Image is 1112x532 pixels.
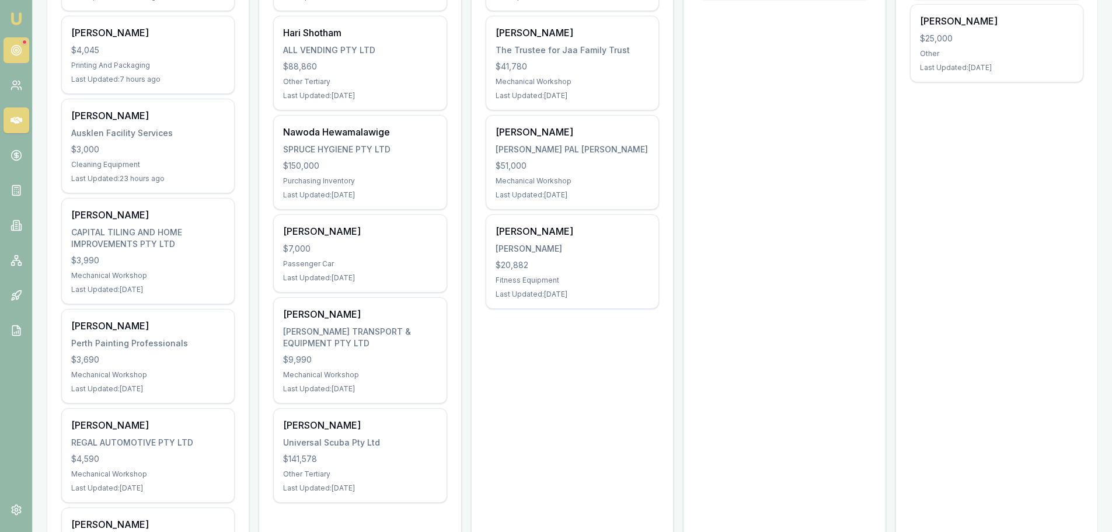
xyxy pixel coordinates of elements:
div: [PERSON_NAME] [283,307,437,321]
div: Mechanical Workshop [496,176,649,186]
div: Other Tertiary [283,470,437,479]
div: $3,000 [71,144,225,155]
div: [PERSON_NAME] [496,224,649,238]
div: Mechanical Workshop [283,370,437,380]
div: [PERSON_NAME] [71,208,225,222]
img: emu-icon-u.png [9,12,23,26]
div: [PERSON_NAME] [920,14,1073,28]
div: Ausklen Facility Services [71,127,225,139]
div: Cleaning Equipment [71,160,225,169]
div: Mechanical Workshop [71,370,225,380]
div: $150,000 [283,160,437,172]
div: REGAL AUTOMOTIVE PTY LTD [71,437,225,448]
div: ALL VENDING PTY LTD [283,44,437,56]
div: Mechanical Workshop [71,271,225,280]
div: $20,882 [496,259,649,271]
div: Last Updated: [DATE] [71,484,225,493]
div: Universal Scuba Pty Ltd [283,437,437,448]
div: Fitness Equipment [496,276,649,285]
div: $4,045 [71,44,225,56]
div: Last Updated: [DATE] [283,384,437,394]
div: [PERSON_NAME] TRANSPORT & EQUIPMENT PTY LTD [283,326,437,349]
div: Last Updated: 23 hours ago [71,174,225,183]
div: [PERSON_NAME] [71,109,225,123]
div: $51,000 [496,160,649,172]
div: The Trustee for Jaa Family Trust [496,44,649,56]
div: Hari Shotham [283,26,437,40]
div: Perth Painting Professionals [71,338,225,349]
div: SPRUCE HYGIENE PTY LTD [283,144,437,155]
div: $3,690 [71,354,225,366]
div: Nawoda Hewamalawige [283,125,437,139]
div: $25,000 [920,33,1073,44]
div: [PERSON_NAME] [71,418,225,432]
div: Last Updated: [DATE] [283,484,437,493]
div: Last Updated: [DATE] [496,290,649,299]
div: $7,000 [283,243,437,255]
div: [PERSON_NAME] [283,418,437,432]
div: Printing And Packaging [71,61,225,70]
div: Last Updated: 7 hours ago [71,75,225,84]
div: [PERSON_NAME] [496,243,649,255]
div: [PERSON_NAME] [71,517,225,531]
div: [PERSON_NAME] [496,125,649,139]
div: Passenger Car [283,259,437,269]
div: Mechanical Workshop [71,470,225,479]
div: $4,590 [71,453,225,465]
div: Last Updated: [DATE] [71,285,225,294]
div: Last Updated: [DATE] [283,273,437,283]
div: CAPITAL TILING AND HOME IMPROVEMENTS PTY LTD [71,227,225,250]
div: [PERSON_NAME] [496,26,649,40]
div: $41,780 [496,61,649,72]
div: [PERSON_NAME] [71,26,225,40]
div: [PERSON_NAME] [283,224,437,238]
div: Last Updated: [DATE] [496,190,649,200]
div: Other Tertiary [283,77,437,86]
div: Last Updated: [DATE] [71,384,225,394]
div: $88,860 [283,61,437,72]
div: $3,990 [71,255,225,266]
div: $9,990 [283,354,437,366]
div: [PERSON_NAME] [71,319,225,333]
div: [PERSON_NAME] PAL [PERSON_NAME] [496,144,649,155]
div: $141,578 [283,453,437,465]
div: Last Updated: [DATE] [283,91,437,100]
div: Other [920,49,1073,58]
div: Purchasing Inventory [283,176,437,186]
div: Last Updated: [DATE] [283,190,437,200]
div: Last Updated: [DATE] [920,63,1073,72]
div: Last Updated: [DATE] [496,91,649,100]
div: Mechanical Workshop [496,77,649,86]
